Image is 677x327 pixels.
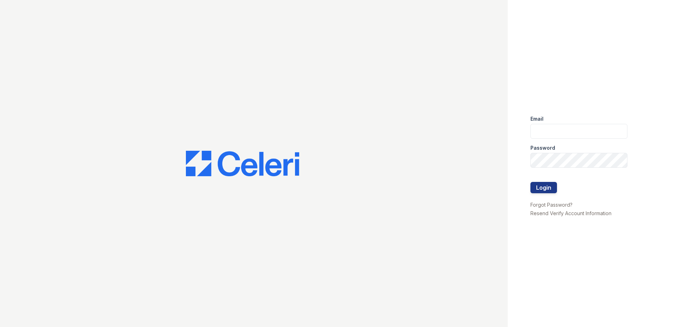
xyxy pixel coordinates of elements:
[530,182,557,193] button: Login
[530,210,611,216] a: Resend Verify Account Information
[186,151,299,176] img: CE_Logo_Blue-a8612792a0a2168367f1c8372b55b34899dd931a85d93a1a3d3e32e68fde9ad4.png
[530,144,555,151] label: Password
[530,115,544,122] label: Email
[530,202,573,208] a: Forgot Password?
